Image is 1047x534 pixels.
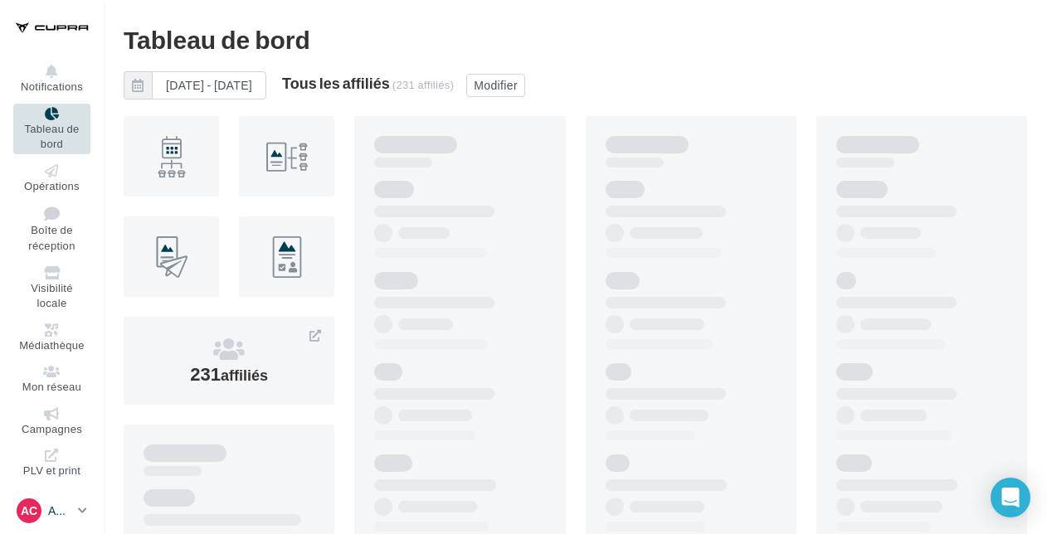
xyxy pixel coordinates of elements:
span: AC [21,502,37,519]
div: Tableau de bord [124,27,1027,51]
a: Visibilité locale [13,263,90,313]
a: Boîte de réception [13,202,90,255]
span: Médiathèque [19,338,85,352]
button: [DATE] - [DATE] [152,71,266,100]
a: Médiathèque [13,320,90,356]
span: Visibilité locale [31,281,73,310]
p: Admin Cupra [48,502,71,519]
span: 231 [190,362,268,385]
span: PLV et print personnalisable [20,464,85,508]
span: Opérations [24,179,80,192]
div: Tous les affiliés [282,75,390,90]
button: Notifications [13,61,90,97]
a: Mon réseau [13,362,90,397]
span: affiliés [221,366,268,384]
span: Tableau de bord [24,122,79,151]
div: (231 affiliés) [392,78,455,91]
span: Boîte de réception [28,224,75,253]
span: Mon réseau [22,380,81,393]
a: PLV et print personnalisable [13,445,90,512]
button: Modifier [466,74,525,97]
span: Campagnes [22,422,82,435]
div: Open Intercom Messenger [991,478,1030,517]
a: Campagnes [13,404,90,439]
span: Notifications [21,80,83,93]
a: Tableau de bord [13,104,90,154]
a: Opérations [13,161,90,197]
button: [DATE] - [DATE] [124,71,266,100]
a: AC Admin Cupra [13,495,90,527]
